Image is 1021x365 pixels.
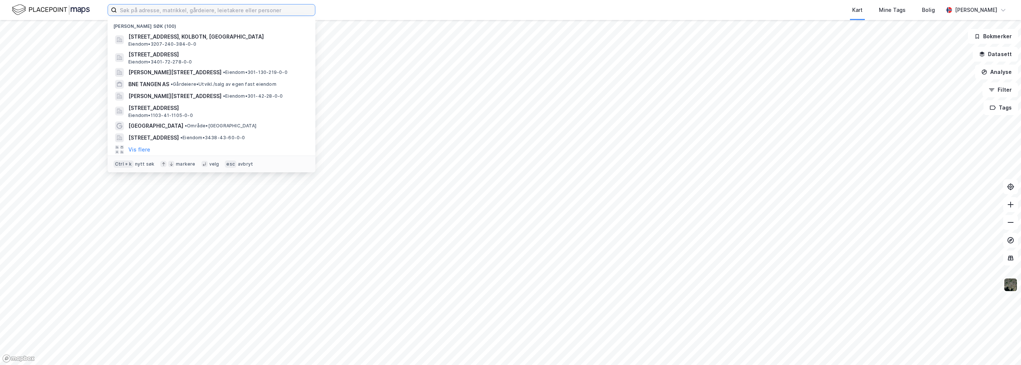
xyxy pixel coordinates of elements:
[223,69,225,75] span: •
[209,161,219,167] div: velg
[176,161,195,167] div: markere
[171,81,276,87] span: Gårdeiere • Utvikl./salg av egen fast eiendom
[114,160,134,168] div: Ctrl + k
[984,329,1021,365] iframe: Chat Widget
[128,104,306,113] span: [STREET_ADDRESS]
[223,93,225,99] span: •
[108,17,315,31] div: [PERSON_NAME] søk (100)
[128,50,306,59] span: [STREET_ADDRESS]
[128,92,221,101] span: [PERSON_NAME][STREET_ADDRESS]
[128,133,179,142] span: [STREET_ADDRESS]
[128,113,193,118] span: Eiendom • 1103-41-1105-0-0
[180,135,183,140] span: •
[128,59,192,65] span: Eiendom • 3401-72-278-0-0
[852,6,863,14] div: Kart
[128,80,169,89] span: BNE TANGEN AS
[171,81,173,87] span: •
[128,32,306,41] span: [STREET_ADDRESS], KOLBOTN, [GEOGRAPHIC_DATA]
[128,41,196,47] span: Eiendom • 3207-240-384-0-0
[225,160,236,168] div: esc
[12,3,90,16] img: logo.f888ab2527a4732fd821a326f86c7f29.svg
[984,329,1021,365] div: Kontrollprogram for chat
[879,6,906,14] div: Mine Tags
[128,121,183,130] span: [GEOGRAPHIC_DATA]
[238,161,253,167] div: avbryt
[223,69,288,75] span: Eiendom • 301-130-219-0-0
[180,135,245,141] span: Eiendom • 3438-43-60-0-0
[135,161,155,167] div: nytt søk
[128,68,221,77] span: [PERSON_NAME][STREET_ADDRESS]
[185,123,187,128] span: •
[955,6,997,14] div: [PERSON_NAME]
[922,6,935,14] div: Bolig
[128,145,150,154] button: Vis flere
[223,93,283,99] span: Eiendom • 301-42-28-0-0
[185,123,256,129] span: Område • [GEOGRAPHIC_DATA]
[117,4,315,16] input: Søk på adresse, matrikkel, gårdeiere, leietakere eller personer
